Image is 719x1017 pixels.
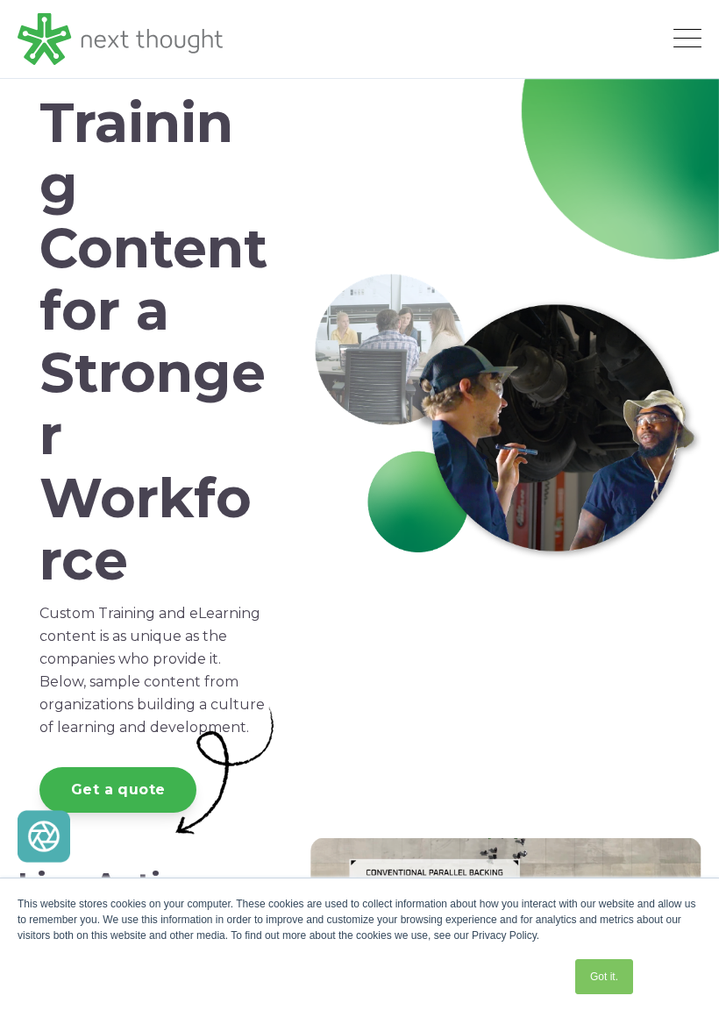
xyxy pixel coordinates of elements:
a: Got it. [575,959,633,994]
div: This website stores cookies on your computer. These cookies are used to collect information about... [18,896,701,943]
span: Custom Training and eLearning content is as unique as the companies who provide it. Below, sample... [39,605,265,736]
img: Artboard 5 [18,810,70,864]
h1: Training Content for a Stronger Workforce [39,92,269,592]
img: Artboard 3-1 [160,702,291,838]
img: Work-Header [310,269,701,565]
button: Open Mobile Menu [673,29,701,50]
img: LG - NextThought Logo [18,13,223,64]
h2: Live Action [18,867,291,903]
